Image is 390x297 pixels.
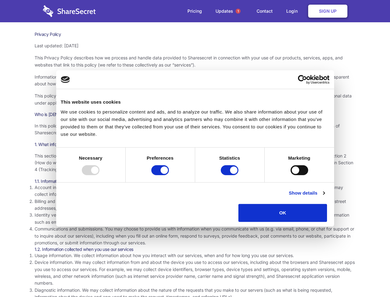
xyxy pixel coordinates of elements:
span: Information security and privacy are at the heart of what Sharesecret values and promotes as a co... [35,74,349,86]
h1: Privacy Policy [35,32,356,37]
div: This website uses cookies [61,98,329,106]
span: 1. What information do we collect about you? [35,142,120,147]
strong: Marketing [288,155,310,161]
strong: Preferences [147,155,174,161]
a: Login [280,2,307,21]
a: Contact [250,2,279,21]
img: logo [61,76,70,83]
span: 1.1. Information you provide to us [35,179,97,184]
span: 1.2. Information collected when you use our services [35,247,133,252]
div: We use cookies to personalize content and ads, and to analyze our traffic. We also share informat... [61,108,329,138]
strong: Statistics [219,155,240,161]
span: In this policy, “Sharesecret,” “we,” “us,” and “our” refer to Sharesecret Inc., a U.S. company. S... [35,123,340,135]
strong: Necessary [79,155,103,161]
a: Show details [289,189,325,197]
a: Usercentrics Cookiebot - opens in a new window [275,75,329,84]
span: 1 [236,9,241,14]
a: Sign Up [308,5,347,18]
span: This policy uses the term “personal data” to refer to information that is related to an identifie... [35,93,352,105]
span: This section describes the various types of information we collect from and about you. To underst... [35,153,353,172]
span: This Privacy Policy describes how we process and handle data provided to Sharesecret in connectio... [35,55,343,67]
span: Identity verification information. Some services require you to verify your identity as part of c... [35,212,349,224]
span: Device information. We may collect information from and about the device you use to access our se... [35,260,355,286]
span: Account information. Our services generally require you to create an account before you can acces... [35,185,343,197]
span: Who is [DEMOGRAPHIC_DATA]? [35,112,96,117]
p: Last updated: [DATE] [35,42,356,49]
span: Usage information. We collect information about how you interact with our services, when and for ... [35,253,294,258]
span: Communications and submissions. You may choose to provide us with information when you communicat... [35,226,354,245]
span: Billing and payment information. In order to purchase a service, you may need to provide us with ... [35,199,346,211]
img: logo-wordmark-white-trans-d4663122ce5f474addd5e946df7df03e33cb6a1c49d2221995e7729f52c070b2.svg [43,5,96,17]
button: OK [238,204,327,222]
a: Pricing [181,2,208,21]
